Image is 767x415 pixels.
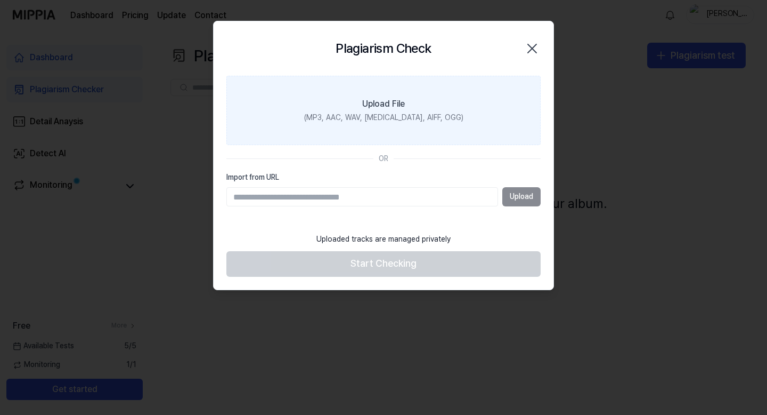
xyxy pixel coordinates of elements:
[226,172,541,183] label: Import from URL
[336,38,431,59] h2: Plagiarism Check
[310,228,457,251] div: Uploaded tracks are managed privately
[362,98,405,110] div: Upload File
[304,113,463,123] div: (MP3, AAC, WAV, [MEDICAL_DATA], AIFF, OGG)
[379,154,388,164] div: OR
